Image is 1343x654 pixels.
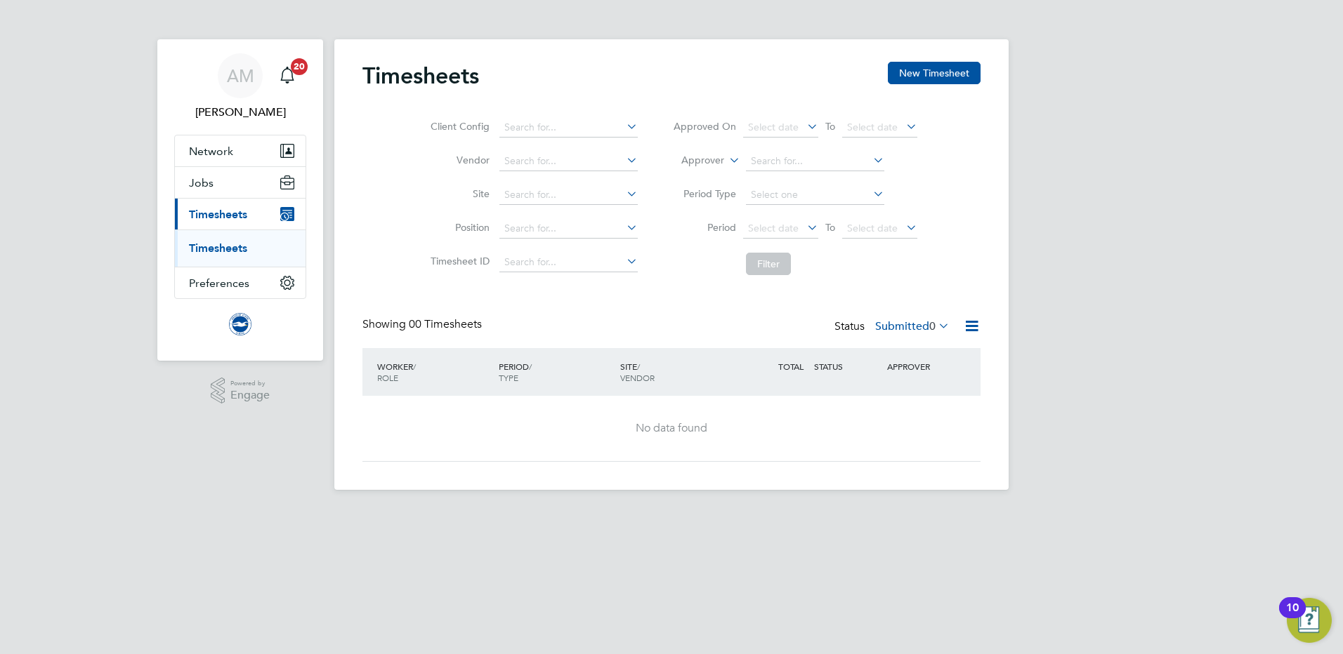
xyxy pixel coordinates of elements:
[374,354,495,390] div: WORKER
[426,221,490,234] label: Position
[499,185,638,205] input: Search for...
[875,319,950,333] label: Submitted
[495,354,617,390] div: PERIOD
[189,176,214,189] span: Jobs
[362,62,479,90] h2: Timesheets
[229,313,251,335] img: brightonandhovealbion-logo-retina.png
[174,313,306,335] a: Go to home page
[189,241,247,255] a: Timesheets
[661,154,724,168] label: Approver
[230,378,270,389] span: Powered by
[175,167,306,198] button: Jobs
[746,185,884,205] input: Select one
[426,154,490,166] label: Vendor
[175,267,306,298] button: Preferences
[821,117,839,135] span: To
[211,378,270,404] a: Powered byEngage
[175,135,306,166] button: Network
[834,317,952,337] div: Status
[847,121,898,133] span: Select date
[273,53,301,98] a: 20
[673,221,736,234] label: Period
[888,62,981,84] button: New Timesheet
[157,39,323,361] nav: Main navigation
[884,354,957,379] div: APPROVER
[673,187,736,200] label: Period Type
[499,152,638,171] input: Search for...
[746,253,791,275] button: Filter
[426,187,490,200] label: Site
[175,229,306,267] div: Timesheets
[811,354,884,379] div: STATUS
[377,372,398,383] span: ROLE
[499,219,638,239] input: Search for...
[746,152,884,171] input: Search for...
[230,389,270,401] span: Engage
[617,354,738,390] div: SITE
[499,253,638,272] input: Search for...
[362,317,485,332] div: Showing
[637,361,640,372] span: /
[409,317,482,331] span: 00 Timesheets
[426,255,490,267] label: Timesheet ID
[620,372,655,383] span: VENDOR
[499,118,638,138] input: Search for...
[174,53,306,121] a: AM[PERSON_NAME]
[291,58,308,75] span: 20
[376,421,967,436] div: No data found
[413,361,416,372] span: /
[175,199,306,229] button: Timesheets
[529,361,532,372] span: /
[673,120,736,133] label: Approved On
[1286,608,1299,626] div: 10
[929,319,936,333] span: 0
[847,222,898,234] span: Select date
[748,121,799,133] span: Select date
[189,276,249,290] span: Preferences
[189,145,233,158] span: Network
[174,104,306,121] span: Adrian Morris
[499,372,518,383] span: TYPE
[1287,598,1332,643] button: Open Resource Center, 10 new notifications
[189,208,247,221] span: Timesheets
[821,218,839,236] span: To
[778,361,804,372] span: TOTAL
[426,120,490,133] label: Client Config
[227,67,254,85] span: AM
[748,222,799,234] span: Select date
